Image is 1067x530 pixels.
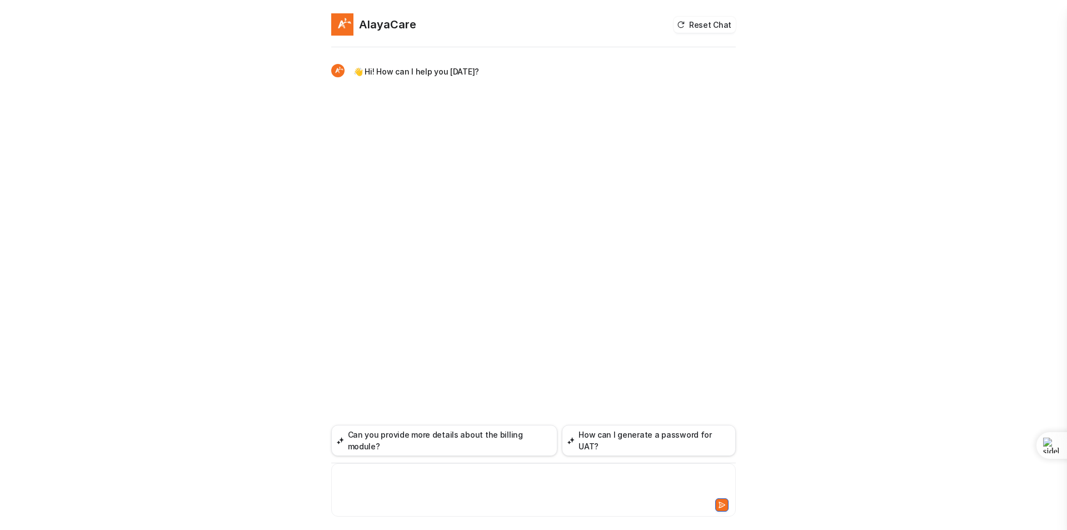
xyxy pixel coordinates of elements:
button: Can you provide more details about the billing module? [331,425,557,456]
p: 👋 Hi! How can I help you [DATE]? [353,65,479,78]
img: Widget [331,13,353,36]
img: Widget [331,64,345,77]
h2: AlayaCare [359,17,416,32]
button: How can I generate a password for UAT? [562,425,736,456]
button: Reset Chat [674,17,736,33]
